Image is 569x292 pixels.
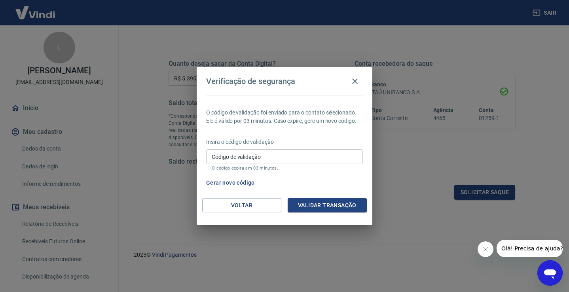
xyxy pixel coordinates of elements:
[203,176,258,190] button: Gerar novo código
[288,198,367,213] button: Validar transação
[478,241,493,257] iframe: Fechar mensagem
[206,76,295,86] h4: Verificação de segurança
[206,109,363,125] p: O código de validação foi enviado para o contato selecionado. Ele é válido por 03 minutos. Caso e...
[212,166,357,171] p: O código expira em 03 minutos.
[206,138,363,146] p: Insira o código de validação
[202,198,281,213] button: Voltar
[5,6,66,12] span: Olá! Precisa de ajuda?
[537,260,563,286] iframe: Botão para abrir a janela de mensagens
[497,240,563,257] iframe: Mensagem da empresa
